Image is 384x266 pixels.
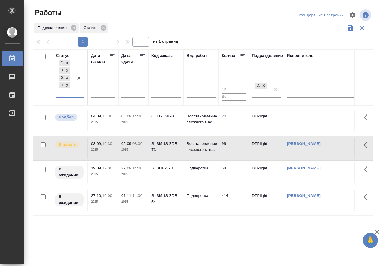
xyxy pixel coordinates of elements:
[59,60,64,66] div: Готов к работе
[360,190,375,204] button: Здесь прячутся важные кнопки
[58,74,71,82] div: Готов к работе, В ожидании, В работе, Подбор
[59,194,80,206] p: В ожидании
[59,114,74,120] p: Подбор
[59,67,64,74] div: В ожидании
[54,193,84,207] div: Исполнитель назначен, приступать к работе пока рано
[56,53,70,59] div: Статус
[91,166,102,170] p: 19.09,
[254,82,268,90] div: DTPlight
[102,114,112,118] p: 13:36
[187,53,207,59] div: Вид работ
[91,141,102,146] p: 03.09,
[363,233,378,248] button: 🙏
[360,110,375,125] button: Здесь прячутся важные кнопки
[360,138,375,152] button: Здесь прячутся важные кнопки
[80,23,108,33] div: Статус
[187,113,216,125] p: Восстановление сложного мак...
[59,142,76,148] p: В работе
[151,53,173,59] div: Код заказа
[151,141,181,153] div: S_SMNS-ZDR-73
[356,22,368,34] button: Сбросить фильтры
[59,166,80,178] p: В ожидании
[219,110,249,131] td: 20
[121,53,139,65] div: Дата сдачи
[296,11,345,20] div: split button
[54,113,84,121] div: Можно подбирать исполнителей
[102,193,112,198] p: 10:00
[287,193,321,198] a: [PERSON_NAME]
[249,162,284,183] td: DTPlight
[287,166,321,170] a: [PERSON_NAME]
[249,138,284,159] td: DTPlight
[252,53,283,59] div: Подразделение
[132,166,142,170] p: 14:00
[54,141,84,149] div: Исполнитель выполняет работу
[102,141,112,146] p: 16:30
[222,53,235,59] div: Кол-во
[33,8,62,18] span: Работы
[287,141,321,146] a: [PERSON_NAME]
[249,190,284,211] td: DTPlight
[151,113,181,119] div: C_FL-15870
[91,114,102,118] p: 04.09,
[58,82,71,89] div: Готов к работе, В ожидании, В работе, Подбор
[37,25,69,31] p: Подразделение
[59,82,64,89] div: Подбор
[58,67,71,74] div: Готов к работе, В ожидании, В работе, Подбор
[91,147,115,153] p: 2025
[121,171,145,177] p: 2025
[34,23,79,33] div: Подразделение
[255,83,260,89] div: DTPlight
[121,114,132,118] p: 05.09,
[132,141,142,146] p: 08:00
[121,166,132,170] p: 22.09,
[287,53,314,59] div: Исполнитель
[102,166,112,170] p: 17:00
[91,119,115,125] p: 2025
[187,165,216,171] p: Подверстка
[345,8,360,22] span: Настроить таблицу
[219,162,249,183] td: 64
[91,199,115,205] p: 2025
[153,38,178,47] span: из 1 страниц
[219,190,249,211] td: 414
[121,119,145,125] p: 2025
[187,141,216,153] p: Восстановление сложного мак...
[222,93,246,101] input: До
[151,165,181,171] div: S_BUH-378
[121,199,145,205] p: 2025
[91,171,115,177] p: 2025
[54,165,84,179] div: Исполнитель назначен, приступать к работе пока рано
[360,9,373,21] span: Посмотреть информацию
[345,22,356,34] button: Сохранить фильтры
[121,141,132,146] p: 05.09,
[365,234,376,247] span: 🙏
[91,193,102,198] p: 27.10,
[121,147,145,153] p: 2025
[91,53,109,65] div: Дата начала
[151,193,181,205] div: S_SMNS-ZDR-54
[83,25,98,31] p: Статус
[222,86,246,94] input: От
[249,110,284,131] td: DTPlight
[58,59,71,67] div: Готов к работе, В ожидании, В работе, Подбор
[132,193,142,198] p: 14:00
[132,114,142,118] p: 14:00
[219,138,249,159] td: 99
[360,162,375,177] button: Здесь прячутся важные кнопки
[59,75,64,81] div: В работе
[187,193,216,199] p: Подверстка
[121,193,132,198] p: 01.11,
